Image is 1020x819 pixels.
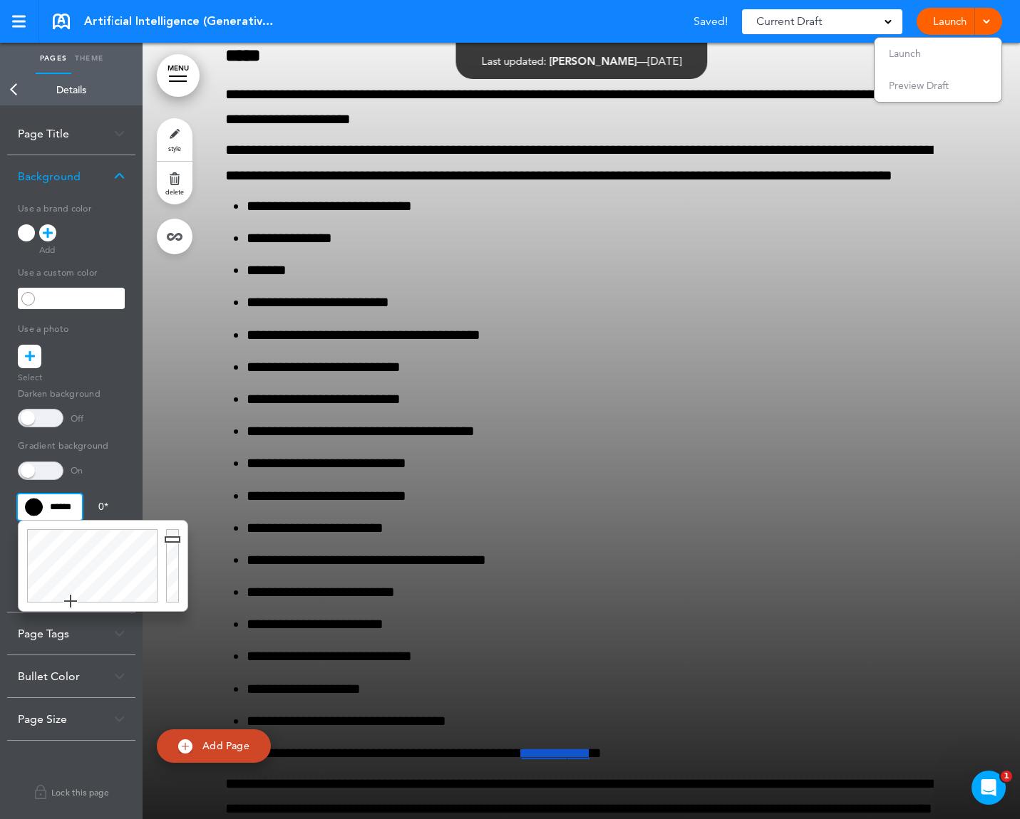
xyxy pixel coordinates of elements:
img: arrow-down@2x.png [114,672,125,680]
a: Pages [36,43,71,74]
a: style [157,118,192,161]
img: arrow-down@2x.png [114,130,125,137]
a: Lock this page [7,772,135,812]
span: [DATE] [647,54,681,68]
img: arrow-down@2x.png [114,172,125,180]
span: Current Draft [756,11,822,31]
span: Preview Draft [889,79,949,92]
span: Saved! [694,16,728,27]
span: Add Page [202,739,249,752]
img: add.svg [178,739,192,753]
h5: Use a custom color [18,261,125,281]
h5: Use a brand color [18,197,125,217]
div: Page Title [7,113,135,155]
a: Add Page [157,729,271,763]
span: 1 [1001,771,1012,782]
a: Theme [71,43,107,74]
span: Last updated: [481,54,546,68]
img: arrow-down@2x.png [114,715,125,723]
div: Background [7,155,135,197]
h5: Gradient background [18,434,125,454]
a: Launch [927,8,972,35]
span: delete [165,187,184,196]
span: Artificial Intelligence (Generative AI) playMAKER Usage Policy [84,14,277,29]
div: Page Tags [7,612,135,654]
div: Off [71,414,83,423]
span: style [168,144,181,152]
h5: Use a photo [18,318,125,338]
span: 0 [98,500,104,513]
img: lock.svg [34,783,48,801]
iframe: Intercom live chat [972,771,1006,805]
div: Page Size [7,698,135,740]
img: arrow-down@2x.png [114,630,125,637]
a: delete [157,162,192,204]
a: MENU [157,54,200,97]
div: On [71,466,83,475]
span: [PERSON_NAME] [549,54,637,68]
div: — [481,56,681,66]
h5: Darken background [18,382,125,402]
span: Launch [889,47,921,60]
div: Bullet Color [7,655,135,697]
